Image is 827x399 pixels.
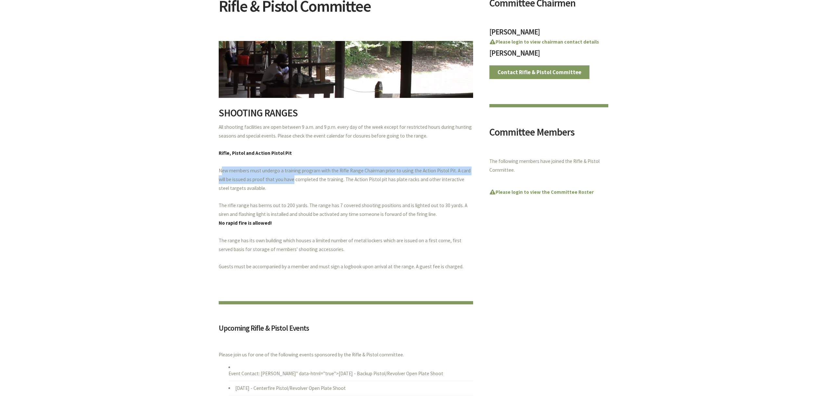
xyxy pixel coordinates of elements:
p: All shooting facilities are open between 9 a.m. and 9 p.m. every day of the week except for restr... [219,123,473,271]
a: Contact Rifle & Pistol Committee [489,65,590,79]
strong: Rifle, Pistol and Action Pistol Pit [219,150,292,156]
li: [DATE] - Centerfire Pistol/Revolver Open Plate Shoot [228,381,473,395]
a: Please login to view chairman contact details [489,39,599,45]
h3: [PERSON_NAME] [489,49,609,60]
li: Event Contact: [PERSON_NAME]" data-html="true">[DATE] - Backup Pistol/Revolver Open Plate Shoot [228,364,473,381]
h2: SHOOTING RANGES [219,108,473,123]
h3: [PERSON_NAME] [489,28,609,39]
h3: Upcoming Rifle & Pistol Events [219,324,473,336]
h2: Committee Members [489,127,609,142]
a: Please login to view the Committee Roster [489,189,594,195]
strong: No rapid fire is allowed! [219,220,272,226]
p: Please join us for one of the following events sponsored by the Rifle & Pistol committee. [219,351,473,359]
p: The following members have joined the Rifle & Pistol Committee. [489,157,609,175]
